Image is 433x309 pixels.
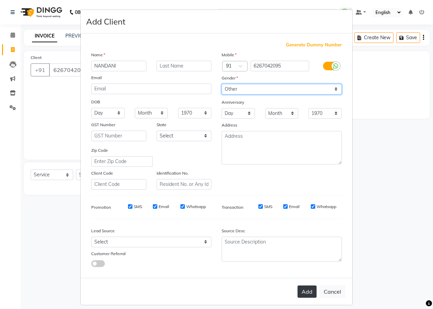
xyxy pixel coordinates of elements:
label: State [157,122,166,128]
label: SMS [264,204,272,210]
span: Generate Dummy Number [286,42,342,48]
label: Whatsapp [317,204,336,210]
label: Client Code [91,170,113,176]
input: Last Name [157,61,212,71]
label: Promotion [91,204,111,210]
label: Transaction [222,204,243,210]
label: Name [91,52,105,58]
label: Whatsapp [186,204,206,210]
input: Resident No. or Any Id [157,179,212,190]
input: Mobile [251,61,309,71]
button: Add [298,285,317,298]
label: Email [159,204,169,210]
label: Customer Referral [91,251,126,257]
label: Gender [222,75,238,81]
label: Zip Code [91,147,108,153]
label: Email [91,75,102,81]
label: Address [222,122,237,128]
input: GST Number [91,131,146,141]
label: Email [289,204,300,210]
label: DOB [91,99,100,105]
label: Source Desc [222,228,245,234]
input: Enter Zip Code [91,156,153,167]
label: SMS [134,204,142,210]
label: Identification No. [157,170,189,176]
label: Anniversary [222,99,244,105]
label: GST Number [91,122,115,128]
label: Mobile [222,52,237,58]
label: Lead Source [91,228,115,234]
input: First Name [91,61,146,71]
input: Client Code [91,179,146,190]
input: Email [91,84,211,94]
h4: Add Client [86,15,125,28]
button: Cancel [319,285,346,298]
